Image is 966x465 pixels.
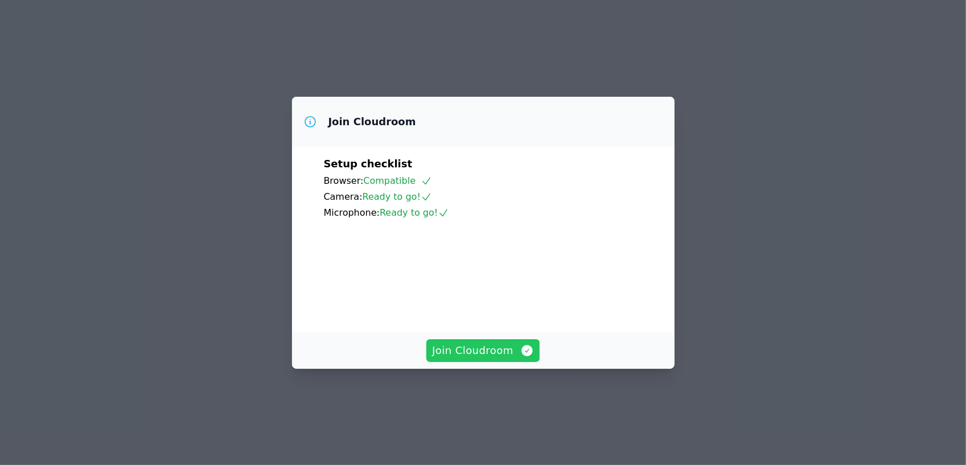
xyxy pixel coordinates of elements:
button: Join Cloudroom [426,339,540,362]
span: Setup checklist [324,158,413,170]
span: Browser: [324,175,364,186]
span: Microphone: [324,207,380,218]
span: Ready to go! [380,207,449,218]
span: Ready to go! [363,191,432,202]
span: Join Cloudroom [432,343,534,359]
span: Camera: [324,191,363,202]
h3: Join Cloudroom [328,115,416,129]
span: Compatible [363,175,432,186]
